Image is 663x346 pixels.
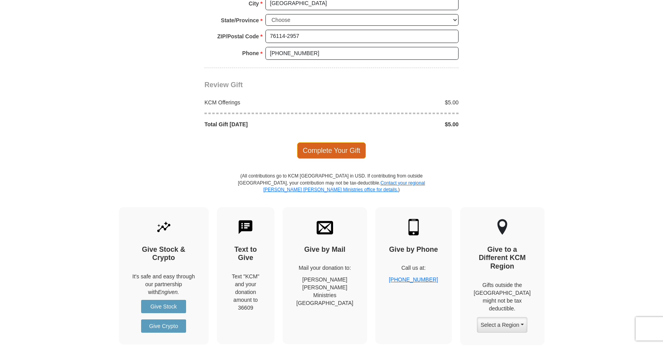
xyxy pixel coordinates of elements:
[296,264,353,272] p: Mail your donation to:
[238,173,425,207] p: (All contributions go to KCM [GEOGRAPHIC_DATA] in USD. If contributing from outside [GEOGRAPHIC_D...
[141,300,186,313] a: Give Stock
[497,219,508,235] img: other-region
[133,246,195,262] h4: Give Stock & Crypto
[297,142,366,159] span: Complete Your Gift
[296,246,353,254] h4: Give by Mail
[389,246,438,254] h4: Give by Phone
[141,319,186,333] a: Give Crypto
[296,276,353,307] p: [PERSON_NAME] [PERSON_NAME] Ministries [GEOGRAPHIC_DATA]
[389,276,438,283] a: [PHONE_NUMBER]
[201,120,332,128] div: Total Gift [DATE]
[204,81,243,89] span: Review Gift
[317,219,333,235] img: envelope.svg
[237,219,254,235] img: text-to-give.svg
[221,15,259,26] strong: State/Province
[158,289,179,295] i: Engiven.
[474,281,531,312] p: Gifts outside the [GEOGRAPHIC_DATA] might not be tax deductible.
[263,180,425,192] a: Contact your regional [PERSON_NAME] [PERSON_NAME] Ministries office for details.
[217,31,259,42] strong: ZIP/Postal Code
[331,120,463,128] div: $5.00
[156,219,172,235] img: give-by-stock.svg
[201,99,332,106] div: KCM Offerings
[133,272,195,296] p: It's safe and easy through our partnership with
[477,317,527,333] button: Select a Region
[231,272,261,312] div: Text "KCM" and your donation amount to 36609
[242,48,259,59] strong: Phone
[474,246,531,271] h4: Give to a Different KCM Region
[231,246,261,262] h4: Text to Give
[331,99,463,106] div: $5.00
[389,264,438,272] p: Call us at:
[405,219,422,235] img: mobile.svg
